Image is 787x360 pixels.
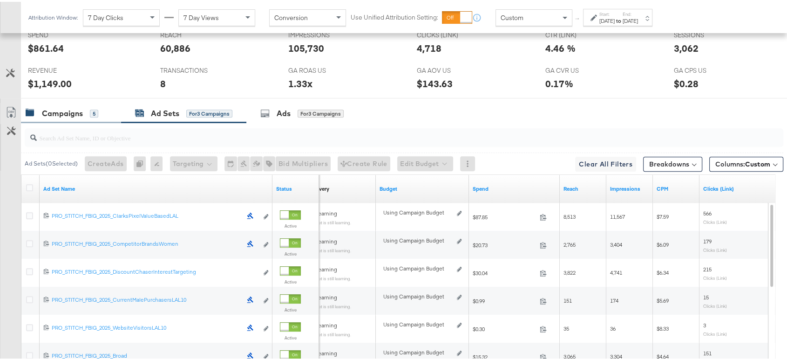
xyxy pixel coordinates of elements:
span: GA AOV US [417,64,487,73]
a: The number of people your ad was served to. [563,183,603,191]
label: Use Unified Attribution Setting: [351,11,438,20]
span: $87.85 [473,212,536,219]
sub: Ad set is still learning. [310,302,351,307]
sub: Ad set is still learning. [310,246,351,251]
span: REACH [160,29,230,38]
div: for 3 Campaigns [186,108,232,116]
span: Conversion [274,12,308,20]
button: Breakdowns [643,155,702,170]
div: $143.63 [417,75,453,89]
span: CTR (LINK) [545,29,615,38]
span: $7.59 [657,211,669,218]
span: 2,765 [563,239,576,246]
span: 7 Day Clicks [88,12,123,20]
span: Columns: [715,158,770,167]
span: REVENUE [28,64,98,73]
div: 0.17% [545,75,573,89]
span: 3,822 [563,267,576,274]
div: Ad Sets [151,106,179,117]
sub: Clicks (Link) [703,301,727,307]
a: Your Ad Set name. [43,183,269,191]
span: 35 [563,323,569,330]
div: Using Campaign Budget [383,291,455,298]
sub: Ad set is still learning. [310,218,351,223]
div: Using Campaign Budget [383,207,455,215]
strong: to [615,15,623,22]
div: 1.33x [288,75,312,89]
span: Learning [310,264,337,271]
label: Active [280,333,301,339]
div: Ads [277,106,291,117]
sub: Clicks (Link) [703,273,727,279]
div: Using Campaign Budget [383,347,455,354]
a: PRO_STITCH_FBIG_2025_Broad [52,350,242,360]
span: GA CVR US [545,64,615,73]
span: $5.69 [657,295,669,302]
label: Active [280,305,301,311]
a: Shows the current state of your Ad Set. [276,183,315,191]
sub: Clicks (Link) [703,245,727,251]
a: PRO_STITCH_FBIG_2025_CurrentMalePurchasersLAL10 [52,294,242,304]
span: Clear All Filters [579,157,632,168]
span: 174 [610,295,618,302]
div: PRO_STITCH_FBIG_2025_DiscountChaserInterestTargeting [52,266,258,274]
span: 151 [563,295,572,302]
span: 179 [703,236,712,243]
span: 4,741 [610,267,622,274]
label: Active [280,249,301,255]
div: 8 [160,75,166,89]
a: PRO_STITCH_FBIG_2025_ClarksPixelValueBasedLAL [52,210,242,220]
input: Search Ad Set Name, ID or Objective [37,123,714,141]
sub: Ad set is still learning. [310,274,351,279]
span: 3,304 [610,351,622,358]
span: 3 [703,320,706,327]
a: Shows the current budget of Ad Set. [380,183,465,191]
a: PRO_STITCH_FBIG_2025_CompetitorBrandsWomen [52,238,242,248]
div: PRO_STITCH_FBIG_2025_CompetitorBrandsWomen [52,238,242,246]
span: $6.09 [657,239,669,246]
div: Ad Sets ( 0 Selected) [25,158,78,166]
sub: Clicks (Link) [703,329,727,335]
span: Learning [310,348,337,355]
span: GA CPS US [673,64,743,73]
span: Learning [310,320,337,327]
div: for 3 Campaigns [298,108,344,116]
span: 3,404 [610,239,622,246]
div: $0.28 [673,75,698,89]
span: $0.99 [473,296,536,303]
span: TRANSACTIONS [160,64,230,73]
span: $0.30 [473,324,536,331]
sub: Clicks (Link) [703,217,727,223]
a: The number of times your ad was served. On mobile apps an ad is counted as served the first time ... [610,183,649,191]
span: 566 [703,208,712,215]
span: $20.73 [473,240,536,247]
div: 4.46 % [545,40,576,53]
span: $6.34 [657,267,669,274]
div: PRO_STITCH_FBIG_2025_Broad [52,350,242,358]
span: 36 [610,323,616,330]
div: PRO_STITCH_FBIG_2025_ClarksPixelValueBasedLAL [52,210,242,218]
span: GA ROAS US [288,64,358,73]
span: Learning [310,208,337,215]
span: 3,065 [563,351,576,358]
a: PRO_STITCH_FBIG_2025_WebsiteVisitorsLAL10 [52,322,242,332]
div: [DATE] [599,15,615,23]
span: 151 [703,348,712,355]
sub: Ad set is still learning. [310,330,351,335]
a: The total amount spent to date. [473,183,556,191]
div: Using Campaign Budget [383,235,455,242]
div: Using Campaign Budget [383,263,455,270]
span: $4.64 [657,351,669,358]
div: 0 [134,154,150,169]
a: PRO_STITCH_FBIG_2025_DiscountChaserInterestTargeting [52,266,258,276]
span: 8,513 [563,211,576,218]
span: 7 Day Views [183,12,219,20]
label: Active [280,221,301,227]
div: PRO_STITCH_FBIG_2025_WebsiteVisitorsLAL10 [52,322,242,330]
span: ↑ [573,16,582,19]
span: 15 [703,292,709,299]
div: 4,718 [417,40,441,53]
span: IMPRESSIONS [288,29,358,38]
span: Learning [310,292,337,299]
button: Columns:Custom [709,155,783,170]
